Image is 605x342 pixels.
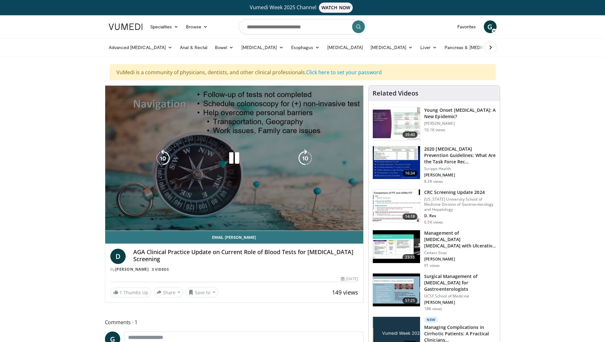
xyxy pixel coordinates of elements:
[441,41,515,54] a: Pancreas & [MEDICAL_DATA]
[105,41,176,54] a: Advanced [MEDICAL_DATA]
[150,267,171,272] a: 3 Videos
[120,289,122,296] span: 1
[417,41,440,54] a: Liver
[424,250,496,255] p: Cedars Sinai
[402,213,418,220] span: 14:18
[373,230,420,263] img: 5fe88c0f-9f33-4433-ade1-79b064a0283b.150x105_q85_crop-smart_upscale.jpg
[424,189,496,196] h3: CRC Screening Update 2024
[306,69,382,76] a: Click here to set your password
[341,276,358,282] div: [DATE]
[319,3,353,13] span: WATCH NOW
[424,306,442,311] p: 188 views
[373,146,420,179] img: 1ac37fbe-7b52-4c81-8c6c-a0dd688d0102.150x105_q85_crop-smart_upscale.jpg
[424,197,496,212] p: [US_STATE] University School of Medicine Division of Gastroenterology and Hepatology
[424,107,496,120] h3: Young Onset [MEDICAL_DATA]: A New Epidemic?
[186,287,218,297] button: Save to
[424,127,445,132] p: 10.1K views
[424,317,438,323] p: New
[110,3,496,13] a: Vumedi Week 2025 ChannelWATCH NOW
[146,20,182,33] a: Specialties
[105,86,364,231] video-js: Video Player
[182,20,211,33] a: Browse
[373,274,420,307] img: 00707986-8314-4f7d-9127-27a2ffc4f1fa.150x105_q85_crop-smart_upscale.jpg
[367,41,417,54] a: [MEDICAL_DATA]
[373,107,496,141] a: 39:40 Young Onset [MEDICAL_DATA]: A New Epidemic? [PERSON_NAME] 10.1K views
[110,249,126,264] a: D
[176,41,211,54] a: Anal & Rectal
[109,24,143,30] img: VuMedi Logo
[332,289,358,296] span: 149 views
[402,254,418,260] span: 23:15
[424,273,496,292] h3: Surgical Management of [MEDICAL_DATA] for Gastroenterologists
[373,89,418,97] h4: Related Videos
[424,179,443,184] p: 8.3K views
[424,263,440,268] p: 91 views
[238,41,287,54] a: [MEDICAL_DATA]
[154,287,183,297] button: Share
[105,318,364,326] span: Comments 1
[424,166,496,171] p: Scripps Health
[211,41,237,54] a: Bowel
[424,230,496,249] h3: Management of [MEDICAL_DATA] [MEDICAL_DATA] with Ulcerative [MEDICAL_DATA]
[110,64,496,80] div: VuMedi is a community of physicians, dentists, and other clinical professionals.
[110,288,151,297] a: 1 Thumbs Up
[424,300,496,305] p: [PERSON_NAME]
[424,146,496,165] h3: 2020 [MEDICAL_DATA] Prevention Guidelines: What Are the Task Force Rec…
[239,19,366,34] input: Search topics, interventions
[373,107,420,140] img: b23cd043-23fa-4b3f-b698-90acdd47bf2e.150x105_q85_crop-smart_upscale.jpg
[323,41,367,54] a: [MEDICAL_DATA]
[424,294,496,299] p: UCSF School of Medicine
[484,20,497,33] a: G
[424,213,496,218] p: D. Rex
[105,231,364,244] a: Email [PERSON_NAME]
[287,41,324,54] a: Esophagus
[424,173,496,178] p: [PERSON_NAME]
[424,121,496,126] p: [PERSON_NAME]
[133,249,358,262] h4: AGA Clinical Practice Update on Current Role of Blood Tests for [MEDICAL_DATA] Screening
[402,297,418,304] span: 57:25
[424,257,496,262] p: [PERSON_NAME]
[373,273,496,311] a: 57:25 Surgical Management of [MEDICAL_DATA] for Gastroenterologists UCSF School of Medicine [PERS...
[373,146,496,184] a: 16:34 2020 [MEDICAL_DATA] Prevention Guidelines: What Are the Task Force Rec… Scripps Health [PER...
[402,170,418,176] span: 16:34
[115,267,149,272] a: [PERSON_NAME]
[373,189,420,223] img: 91500494-a7c6-4302-a3df-6280f031e251.150x105_q85_crop-smart_upscale.jpg
[110,267,358,272] div: By
[373,189,496,225] a: 14:18 CRC Screening Update 2024 [US_STATE] University School of Medicine Division of Gastroentero...
[402,132,418,138] span: 39:40
[424,220,443,225] p: 6.5K views
[373,230,496,268] a: 23:15 Management of [MEDICAL_DATA] [MEDICAL_DATA] with Ulcerative [MEDICAL_DATA] Cedars Sinai [PE...
[454,20,480,33] a: Favorites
